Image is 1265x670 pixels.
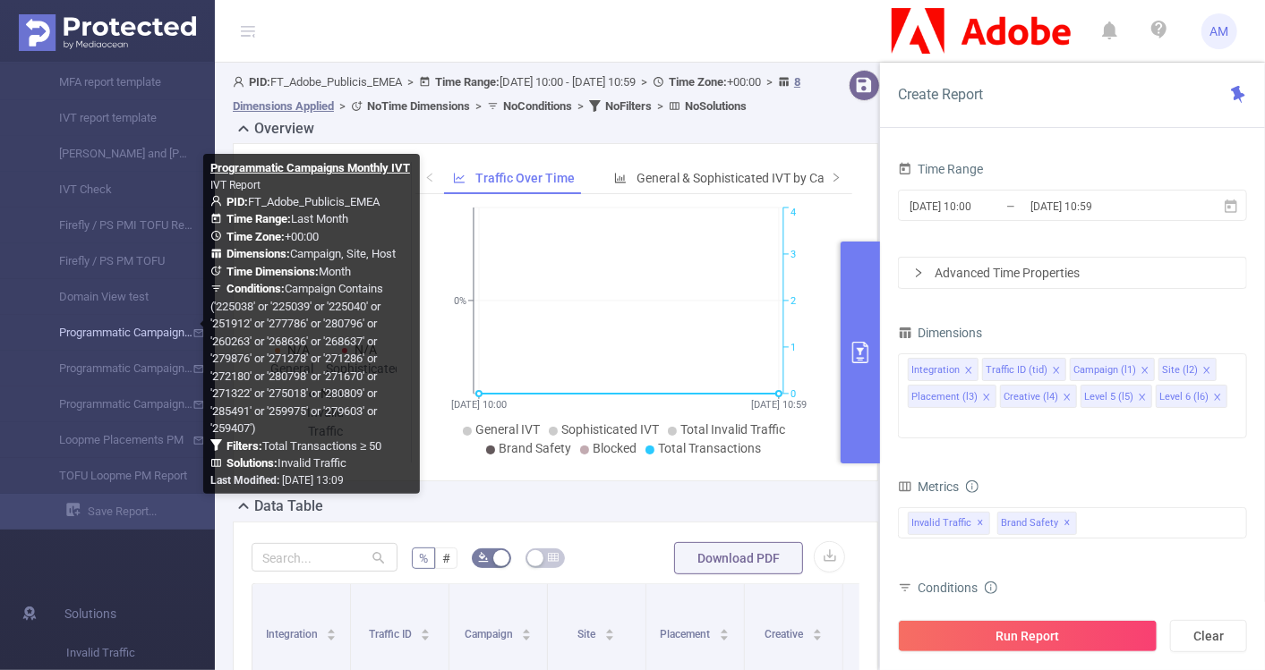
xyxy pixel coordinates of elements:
[254,496,323,517] h2: Data Table
[812,626,823,637] div: Sort
[1064,513,1072,534] span: ✕
[1162,359,1198,382] div: Site (l2)
[985,581,997,594] i: icon: info-circle
[1029,194,1174,218] input: End date
[593,441,637,455] span: Blocked
[1000,385,1077,408] li: Creative (l4)
[561,422,659,437] span: Sophisticated IVT
[719,626,730,637] div: Sort
[499,441,571,455] span: Brand Safety
[918,581,997,595] span: Conditions
[36,243,193,279] a: Firefly / PS PM TOFU
[453,172,466,184] i: icon: line-chart
[982,393,991,403] i: icon: close
[1138,393,1147,403] i: icon: close
[661,628,714,640] span: Placement
[66,494,215,530] a: Save Report...
[680,422,785,437] span: Total Invalid Traffic
[1156,385,1227,408] li: Level 6 (l6)
[210,195,227,207] i: icon: user
[812,626,822,632] i: icon: caret-up
[210,474,344,487] span: [DATE] 13:09
[210,474,279,487] b: Last Modified:
[475,422,540,437] span: General IVT
[522,626,532,632] i: icon: caret-up
[978,513,985,534] span: ✕
[233,75,800,113] span: FT_Adobe_Publicis_EMEA [DATE] 10:00 - [DATE] 10:59 +00:00
[636,75,653,89] span: >
[227,265,319,278] b: Time Dimensions :
[227,439,381,453] span: Total Transactions ≥ 50
[791,342,796,353] tspan: 1
[1170,620,1247,652] button: Clear
[36,386,193,422] a: Programmatic Campaigns Monthly Blocked
[578,628,599,640] span: Site
[369,628,415,640] span: Traffic ID
[227,195,248,208] b: PID:
[252,543,397,572] input: Search...
[1070,358,1155,381] li: Campaign (l1)
[326,626,337,637] div: Sort
[442,551,450,565] span: #
[227,247,290,260] b: Dimensions :
[652,99,669,113] span: >
[454,295,466,307] tspan: 0%
[658,441,761,455] span: Total Transactions
[1202,366,1211,377] i: icon: close
[266,628,321,640] span: Integration
[424,172,435,182] i: icon: left
[36,315,193,351] a: Programmatic Campaigns Monthly IVT
[1210,13,1229,49] span: AM
[36,458,193,494] a: TOFU Loopme PM Report
[334,99,351,113] span: >
[605,626,615,632] i: icon: caret-up
[982,358,1066,381] li: Traffic ID (tid)
[36,208,193,243] a: Firefly / PS PMI TOFU Report
[791,208,796,219] tspan: 4
[908,358,979,381] li: Integration
[831,172,842,182] i: icon: right
[1081,385,1152,408] li: Level 5 (l5)
[210,282,383,435] span: Campaign Contains ('225038' or '225039' or '225040' or '251912' or '277786' or '280796' or '26026...
[761,75,778,89] span: >
[227,265,351,278] span: Month
[720,626,730,632] i: icon: caret-up
[478,552,489,563] i: icon: bg-colors
[1213,393,1222,403] i: icon: close
[367,99,470,113] b: No Time Dimensions
[898,479,959,494] span: Metrics
[470,99,487,113] span: >
[669,75,727,89] b: Time Zone:
[36,279,193,315] a: Domain View test
[227,439,262,453] b: Filters :
[964,366,973,377] i: icon: close
[1141,366,1150,377] i: icon: close
[435,75,500,89] b: Time Range:
[402,75,419,89] span: >
[521,626,532,637] div: Sort
[685,99,747,113] b: No Solutions
[36,64,193,100] a: MFA report template
[898,86,983,103] span: Create Report
[419,551,428,565] span: %
[898,162,983,176] span: Time Range
[911,359,960,382] div: Integration
[1159,386,1209,409] div: Level 6 (l6)
[898,620,1158,652] button: Run Report
[605,99,652,113] b: No Filters
[19,14,196,51] img: Protected Media
[614,172,627,184] i: icon: bar-chart
[421,626,431,632] i: icon: caret-up
[327,633,337,639] i: icon: caret-down
[36,136,193,172] a: [PERSON_NAME] and [PERSON_NAME] PM Report Template
[475,171,575,185] span: Traffic Over Time
[720,633,730,639] i: icon: caret-down
[751,399,807,411] tspan: [DATE] 10:59
[210,179,261,191] span: IVT Report
[522,633,532,639] i: icon: caret-down
[898,326,982,340] span: Dimensions
[249,75,270,89] b: PID:
[791,388,796,400] tspan: 0
[1063,393,1072,403] i: icon: close
[451,399,507,411] tspan: [DATE] 10:00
